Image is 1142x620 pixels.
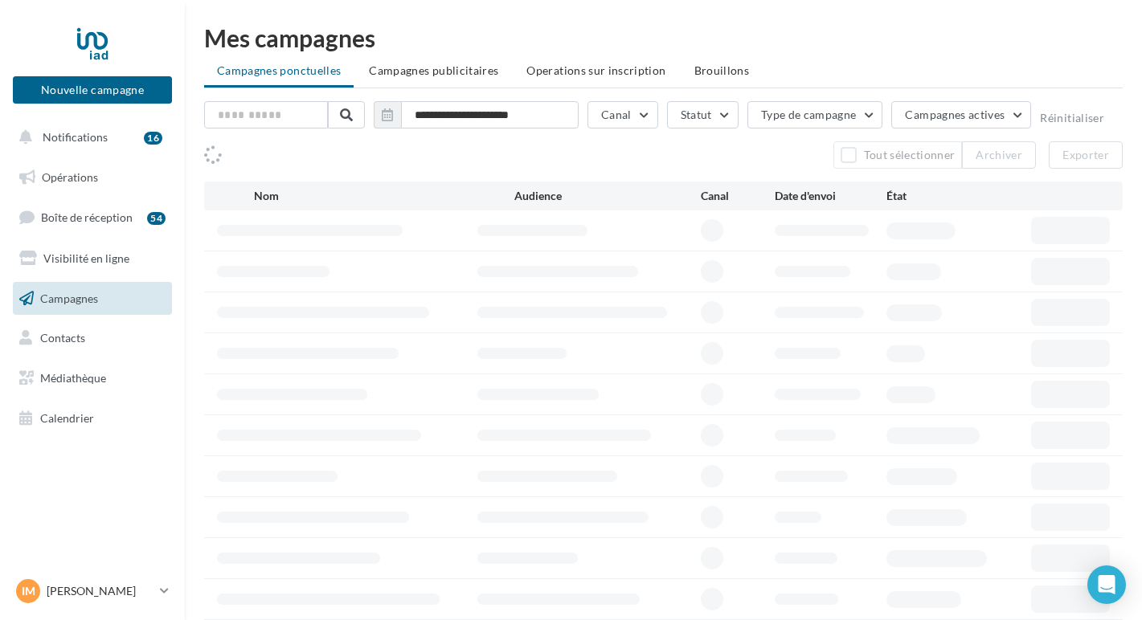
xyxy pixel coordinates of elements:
[514,188,700,204] div: Audience
[747,101,883,128] button: Type de campagne
[886,188,998,204] div: État
[10,120,169,154] button: Notifications 16
[13,76,172,104] button: Nouvelle campagne
[43,251,129,265] span: Visibilité en ligne
[587,101,658,128] button: Canal
[40,291,98,304] span: Campagnes
[1087,565,1126,604] div: Open Intercom Messenger
[13,576,172,606] a: IM [PERSON_NAME]
[369,63,498,77] span: Campagnes publicitaires
[42,170,98,184] span: Opérations
[10,321,175,355] a: Contacts
[891,101,1031,128] button: Campagnes actives
[254,188,514,204] div: Nom
[144,132,162,145] div: 16
[10,242,175,275] a: Visibilité en ligne
[41,210,133,224] span: Boîte de réception
[22,583,35,599] span: IM
[526,63,665,77] span: Operations sur inscription
[833,141,962,169] button: Tout sélectionner
[147,212,166,225] div: 54
[43,130,108,144] span: Notifications
[775,188,886,204] div: Date d'envoi
[40,371,106,385] span: Médiathèque
[667,101,739,128] button: Statut
[10,200,175,235] a: Boîte de réception54
[1040,112,1104,124] button: Réinitialiser
[905,108,1005,121] span: Campagnes actives
[47,583,153,599] p: [PERSON_NAME]
[40,411,94,425] span: Calendrier
[694,63,750,77] span: Brouillons
[10,282,175,316] a: Campagnes
[962,141,1036,169] button: Archiver
[40,331,85,345] span: Contacts
[10,161,175,194] a: Opérations
[10,402,175,435] a: Calendrier
[701,188,776,204] div: Canal
[204,26,1123,50] div: Mes campagnes
[1049,141,1123,169] button: Exporter
[10,361,175,395] a: Médiathèque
